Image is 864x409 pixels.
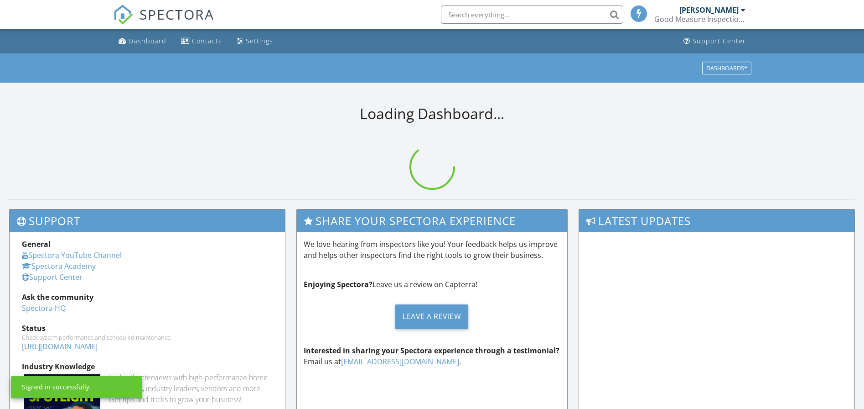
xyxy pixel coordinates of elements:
[297,210,567,232] h3: Share Your Spectora Experience
[22,341,98,351] a: [URL][DOMAIN_NAME]
[679,5,739,15] div: [PERSON_NAME]
[22,361,273,372] div: Industry Knowledge
[10,210,285,232] h3: Support
[246,37,273,45] div: Settings
[680,33,750,50] a: Support Center
[22,239,51,249] strong: General
[654,15,745,24] div: Good Measure Inspections, LLC
[341,357,459,367] a: [EMAIL_ADDRESS][DOMAIN_NAME]
[304,279,560,290] p: Leave us a review on Capterra!
[441,5,623,24] input: Search everything...
[702,62,751,74] button: Dashboards
[579,210,854,232] h3: Latest Updates
[693,37,746,45] div: Support Center
[304,239,560,261] p: We love hearing from inspectors like you! Your feedback helps us improve and helps other inspecto...
[22,383,91,392] div: Signed in successfully.
[22,323,273,334] div: Status
[233,33,277,50] a: Settings
[395,304,468,329] div: Leave a Review
[115,33,170,50] a: Dashboard
[113,5,133,25] img: The Best Home Inspection Software - Spectora
[22,303,66,313] a: Spectora HQ
[109,372,273,405] div: In-depth interviews with high-performance home inspectors, industry leaders, vendors and more. Ge...
[22,292,273,303] div: Ask the community
[22,261,96,271] a: Spectora Academy
[140,5,214,24] span: SPECTORA
[304,279,373,289] strong: Enjoying Spectora?
[192,37,222,45] div: Contacts
[113,12,214,31] a: SPECTORA
[177,33,226,50] a: Contacts
[22,334,273,341] div: Check system performance and scheduled maintenance.
[22,272,83,282] a: Support Center
[304,345,560,367] p: Email us at .
[22,250,122,260] a: Spectora YouTube Channel
[706,65,747,71] div: Dashboards
[304,346,559,356] strong: Interested in sharing your Spectora experience through a testimonial?
[304,297,560,336] a: Leave a Review
[129,37,166,45] div: Dashboard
